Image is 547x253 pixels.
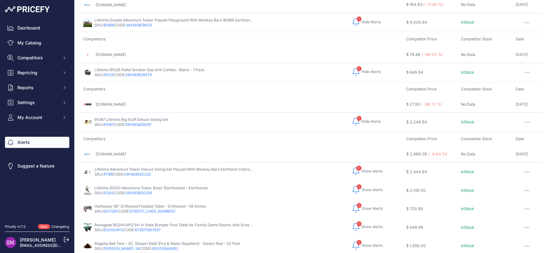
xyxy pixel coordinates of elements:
[103,122,114,127] a: 91087
[94,122,168,127] p: SKU: CODE:
[357,184,361,189] span: 1
[402,131,457,146] td: Competitor Price
[126,191,152,195] a: 081483830254
[357,116,361,121] span: 1
[5,224,26,229] div: Pricefy v1.7.2
[512,32,542,47] td: Date
[94,172,254,177] p: SKU: CODE:
[135,228,161,232] a: 672875901937
[5,22,69,217] nav: Sidebar
[402,113,457,132] td: $ 3,249.94
[94,209,206,214] p: SKU: CODE:
[94,246,240,251] p: SKU: CODE:
[361,187,383,192] span: Show Alerts
[361,243,383,248] span: Show Alerts
[83,100,92,109] img: tractorsupply.com.png
[402,200,457,218] td: $ 703.99
[361,119,381,124] span: Hide Alerts
[94,204,206,209] p: Hathaway 56" Driftwood Foosball Table - Driftwood - 56 Inches
[352,241,383,251] button: 1 Show Alerts
[103,246,140,251] a: [PERSON_NAME]-24
[94,167,254,172] p: Lifetime Adventure Tower Deluxe Swing Set Playset With Monkey Bars Earthtone Colors 91199 - Earth...
[125,122,152,127] a: 081483826097
[5,6,50,12] img: Pricefy Logo
[461,70,474,75] span: InStock
[428,152,447,156] span: ( -8.64 %)
[461,120,474,124] span: InStock
[151,246,178,251] a: 810055844692
[130,209,175,214] a: [CREDIT_CARD_NUMBER]
[126,23,152,27] a: 081483819433
[103,228,123,232] a: BG2404PG
[17,85,58,91] span: Reports
[357,240,361,245] span: 1
[83,150,92,159] img: walmart.com.png
[406,152,427,156] span: $ 2,969.09
[357,221,361,226] span: 1
[512,131,542,146] td: Date
[361,69,381,74] span: Hide Alerts
[361,20,381,25] span: Hide Alerts
[352,17,381,27] button: 1 Hide Alerts
[461,188,474,193] span: InStock
[83,50,92,59] img: target.com.png
[352,117,381,126] button: 1 Hide Alerts
[516,52,528,57] span: [DATE]
[356,166,361,171] span: 2
[461,2,475,7] span: No Data
[461,102,475,107] span: No Data
[361,206,383,211] span: Show Alerts
[17,114,58,121] span: My Account
[17,99,58,106] span: Settings
[94,241,240,246] p: Regatta Bell Tent - 20' (Desert Red) (Fire & Water Repellent) - Desert Red - 20 Feet
[20,237,56,242] a: [PERSON_NAME]
[516,2,528,7] span: [DATE]
[423,2,443,7] span: ( -17.44 %)
[461,20,474,25] span: InStock
[461,169,474,174] span: InStock
[125,72,152,77] a: 081483826479
[352,185,383,195] button: 1 Show Alerts
[361,169,383,174] span: Show Alerts
[402,82,457,96] td: Competitor Price
[406,102,420,107] span: $ 27.90
[402,63,457,82] td: $ 849.94
[461,52,475,57] span: No Data
[80,131,402,146] td: Competitors
[5,22,69,34] a: Dashboard
[5,82,69,93] button: Reports
[94,117,168,122] p: 91087 Lifetime Big Stuff Deluxe Swing Set
[5,137,69,148] a: Alerts
[94,223,254,228] p: Renegade BG2404PG 54-In Slate Bumper Pool Table for Family Game Rooms with Green Felt
[80,32,402,47] td: Competitors
[96,152,126,156] a: [DOMAIN_NAME]
[96,102,126,107] a: [DOMAIN_NAME]
[402,13,457,32] td: $ 4,029.94
[20,243,85,248] a: [EMAIL_ADDRESS][DOMAIN_NAME]
[357,16,361,21] span: 1
[96,52,126,57] a: [DOMAIN_NAME]
[94,191,208,195] p: SKU: CODE:
[512,82,542,96] td: Date
[96,2,126,7] a: [DOMAIN_NAME]
[94,186,208,191] p: Lifetime 91200 Adventure Tower Basic (Earthtones) - Earthtones
[94,23,254,28] p: SKU: CODE:
[94,67,205,72] p: Lifetime 91025 Pellet Smoker Gas Grill Combo - Black - 1 Pack
[5,37,69,48] a: My Catalog
[457,131,512,146] td: Competitor Stock
[352,67,381,77] button: 1 Hide Alerts
[17,55,58,61] span: Competitors
[80,82,402,96] td: Competitors
[103,191,114,195] a: 91200
[357,203,361,208] span: 1
[38,224,50,229] span: New
[352,166,383,176] button: 2 Show Alerts
[406,52,421,57] span: $ 79.86
[103,209,118,214] a: BG1135F
[421,52,443,57] span: ( -98.02 %)
[421,102,442,107] span: ( -96.72 %)
[361,224,383,229] span: Show Alerts
[5,52,69,63] button: Competitors
[457,32,512,47] td: Competitor Stock
[516,152,528,156] span: [DATE]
